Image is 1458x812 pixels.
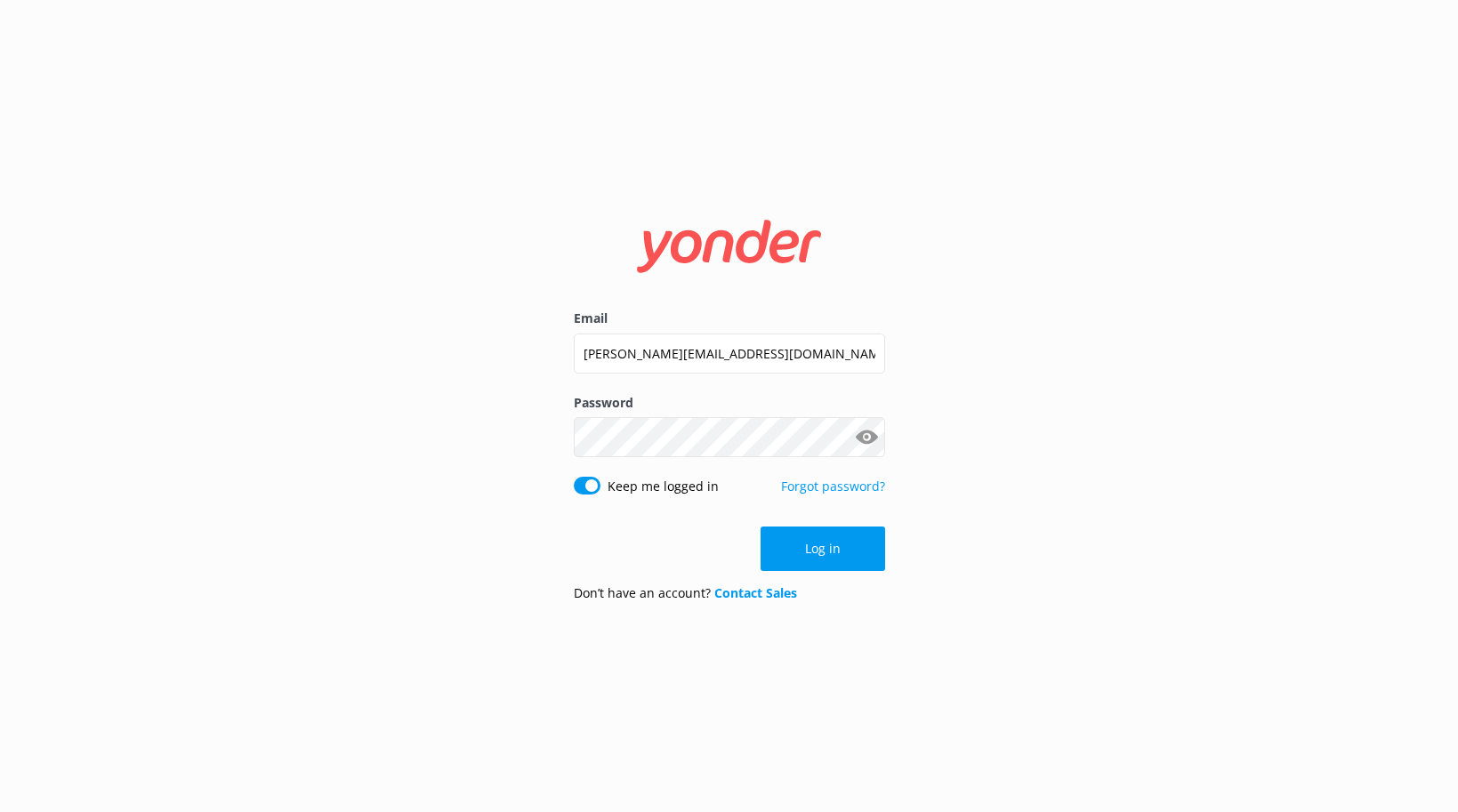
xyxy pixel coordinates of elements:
[574,309,885,328] label: Email
[781,478,885,494] a: Forgot password?
[608,477,719,496] label: Keep me logged in
[574,393,885,413] label: Password
[761,527,885,571] button: Log in
[574,334,885,374] input: user@emailaddress.com
[714,584,797,601] a: Contact Sales
[574,583,797,603] p: Don’t have an account?
[850,420,885,455] button: Show password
